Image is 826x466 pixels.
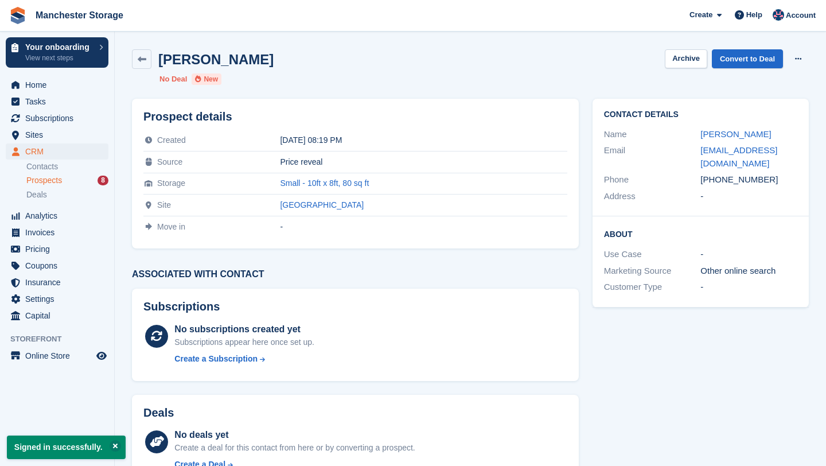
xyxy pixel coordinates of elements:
[6,37,108,68] a: Your onboarding View next steps
[280,135,567,145] div: [DATE] 08:19 PM
[700,190,797,203] div: -
[25,53,93,63] p: View next steps
[31,6,128,25] a: Manchester Storage
[700,248,797,261] div: -
[6,127,108,143] a: menu
[25,241,94,257] span: Pricing
[6,348,108,364] a: menu
[25,77,94,93] span: Home
[604,110,797,119] h2: Contact Details
[746,9,762,21] span: Help
[26,161,108,172] a: Contacts
[700,173,797,187] div: [PHONE_NUMBER]
[157,178,185,188] span: Storage
[786,10,816,21] span: Account
[26,174,108,187] a: Prospects 8
[10,333,114,345] span: Storefront
[280,200,364,209] a: [GEOGRAPHIC_DATA]
[604,265,701,278] div: Marketing Source
[604,128,701,141] div: Name
[6,94,108,110] a: menu
[6,258,108,274] a: menu
[665,49,707,68] button: Archive
[174,428,415,442] div: No deals yet
[143,406,174,420] h2: Deals
[712,49,783,68] a: Convert to Deal
[6,77,108,93] a: menu
[604,281,701,294] div: Customer Type
[9,7,26,24] img: stora-icon-8386f47178a22dfd0bd8f6a31ec36ba5ce8667c1dd55bd0f319d3a0aa187defe.svg
[26,189,47,200] span: Deals
[98,176,108,185] div: 8
[604,228,797,239] h2: About
[6,241,108,257] a: menu
[192,73,221,85] li: New
[25,274,94,290] span: Insurance
[700,265,797,278] div: Other online search
[95,349,108,363] a: Preview store
[6,143,108,160] a: menu
[700,129,771,139] a: [PERSON_NAME]
[25,258,94,274] span: Coupons
[174,323,314,336] div: No subscriptions created yet
[174,353,314,365] a: Create a Subscription
[143,110,567,123] h2: Prospect details
[7,436,126,459] p: Signed in successfully.
[25,143,94,160] span: CRM
[25,348,94,364] span: Online Store
[25,127,94,143] span: Sites
[25,110,94,126] span: Subscriptions
[6,208,108,224] a: menu
[157,200,171,209] span: Site
[174,336,314,348] div: Subscriptions appear here once set up.
[604,190,701,203] div: Address
[25,308,94,324] span: Capital
[157,222,185,231] span: Move in
[25,224,94,240] span: Invoices
[6,274,108,290] a: menu
[604,144,701,170] div: Email
[157,157,182,166] span: Source
[143,300,567,313] h2: Subscriptions
[25,43,93,51] p: Your onboarding
[280,178,369,188] a: Small - 10ft x 8ft, 80 sq ft
[604,248,701,261] div: Use Case
[157,135,186,145] span: Created
[604,173,701,187] div: Phone
[689,9,712,21] span: Create
[159,73,187,85] li: No Deal
[25,291,94,307] span: Settings
[26,175,62,186] span: Prospects
[700,145,777,168] a: [EMAIL_ADDRESS][DOMAIN_NAME]
[25,208,94,224] span: Analytics
[6,291,108,307] a: menu
[26,189,108,201] a: Deals
[174,353,258,365] div: Create a Subscription
[280,157,567,166] div: Price reveal
[6,110,108,126] a: menu
[25,94,94,110] span: Tasks
[6,308,108,324] a: menu
[6,224,108,240] a: menu
[700,281,797,294] div: -
[174,442,415,454] div: Create a deal for this contact from here or by converting a prospect.
[132,269,579,279] h3: Associated with contact
[280,222,567,231] div: -
[158,52,274,67] h2: [PERSON_NAME]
